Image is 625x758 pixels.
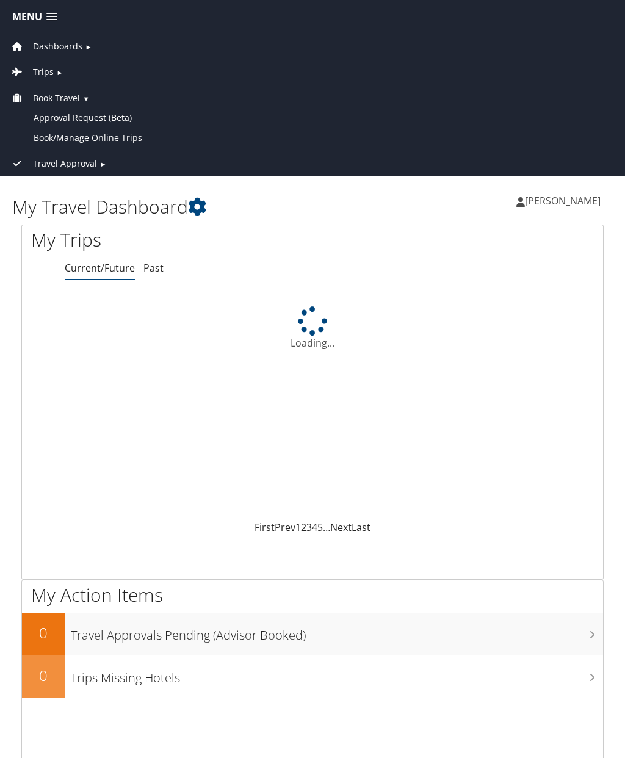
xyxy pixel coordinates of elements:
[516,182,613,219] a: [PERSON_NAME]
[330,521,352,534] a: Next
[33,40,82,53] span: Dashboards
[301,521,306,534] a: 2
[22,655,603,698] a: 0Trips Missing Hotels
[306,521,312,534] a: 3
[85,42,92,51] span: ►
[33,65,54,79] span: Trips
[22,613,603,655] a: 0Travel Approvals Pending (Advisor Booked)
[65,261,135,275] a: Current/Future
[99,159,106,168] span: ►
[275,521,295,534] a: Prev
[22,665,65,686] h2: 0
[352,521,370,534] a: Last
[22,306,603,350] div: Loading...
[33,157,97,170] span: Travel Approval
[3,108,622,128] a: Approval Request (Beta)
[71,663,603,687] h3: Trips Missing Hotels
[3,128,622,148] a: Book/Manage Online Trips
[71,621,603,644] h3: Travel Approvals Pending (Advisor Booked)
[312,521,317,534] a: 4
[9,92,80,104] a: Book Travel
[22,582,603,608] h1: My Action Items
[9,157,97,169] a: Travel Approval
[525,194,601,208] span: [PERSON_NAME]
[56,68,63,77] span: ►
[12,11,42,23] span: Menu
[143,261,164,275] a: Past
[255,521,275,534] a: First
[6,7,63,27] a: Menu
[295,521,301,534] a: 1
[317,521,323,534] a: 5
[82,94,89,103] span: ▼
[323,521,330,534] span: …
[33,92,80,105] span: Book Travel
[22,623,65,643] h2: 0
[9,40,82,52] a: Dashboards
[9,66,54,78] a: Trips
[12,194,312,220] h1: My Travel Dashboard
[31,227,303,253] h1: My Trips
